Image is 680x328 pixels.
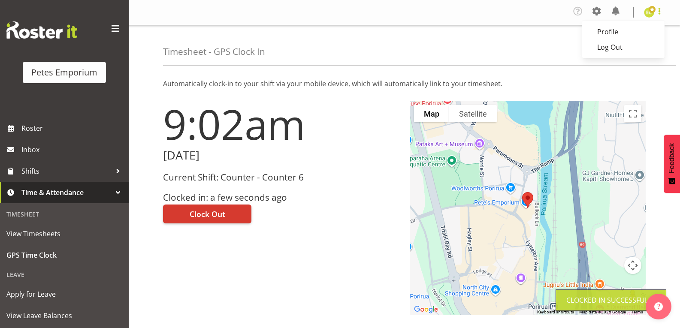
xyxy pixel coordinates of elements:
div: Timesheet [2,205,127,223]
button: Keyboard shortcuts [537,309,574,315]
div: Clocked in Successfully [566,295,656,305]
span: Apply for Leave [6,288,122,301]
a: Terms (opens in new tab) [631,310,643,314]
img: Google [412,304,440,315]
img: help-xxl-2.png [654,302,663,311]
span: Clock Out [190,208,225,220]
a: View Timesheets [2,223,127,244]
a: Open this area in Google Maps (opens a new window) [412,304,440,315]
a: View Leave Balances [2,305,127,326]
span: Roster [21,122,124,135]
img: emma-croft7499.jpg [644,7,654,18]
h2: [DATE] [163,149,399,162]
span: GPS Time Clock [6,249,122,262]
a: GPS Time Clock [2,244,127,266]
span: View Leave Balances [6,309,122,322]
h3: Current Shift: Counter - Counter 6 [163,172,399,182]
a: Profile [582,24,665,39]
button: Show satellite imagery [449,105,497,122]
h1: 9:02am [163,101,399,147]
img: Rosterit website logo [6,21,77,39]
div: Leave [2,266,127,283]
a: Log Out [582,39,665,55]
h3: Clocked in: a few seconds ago [163,193,399,202]
span: Inbox [21,143,124,156]
span: Feedback [668,143,676,173]
a: Apply for Leave [2,283,127,305]
button: Map camera controls [624,257,641,274]
button: Clock Out [163,205,251,223]
button: Toggle fullscreen view [624,105,641,122]
button: Drag Pegman onto the map to open Street View [624,288,641,305]
div: Petes Emporium [31,66,97,79]
span: View Timesheets [6,227,122,240]
span: Shifts [21,165,112,178]
button: Show street map [414,105,449,122]
h4: Timesheet - GPS Clock In [163,47,265,57]
button: Feedback - Show survey [664,135,680,193]
p: Automatically clock-in to your shift via your mobile device, which will automatically link to you... [163,78,646,89]
span: Map data ©2025 Google [579,310,626,314]
span: Time & Attendance [21,186,112,199]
